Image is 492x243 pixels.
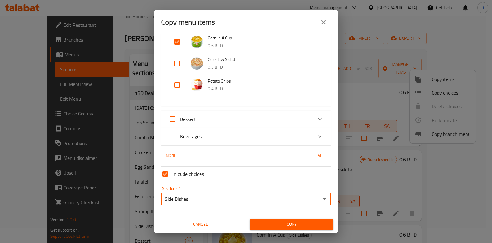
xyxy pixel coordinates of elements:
[164,152,178,160] span: None
[165,112,196,127] label: Acknowledge
[320,195,329,203] button: Open
[161,128,331,145] div: Expand
[180,115,196,124] span: Dessert
[159,219,242,230] button: Cancel
[311,150,331,161] button: All
[180,132,202,141] span: Beverages
[165,129,202,144] label: Acknowledge
[314,152,328,160] span: All
[208,63,319,71] p: 0.5 BHD
[161,150,181,161] button: None
[255,221,328,228] span: Copy
[191,79,203,91] img: Potato Chips
[161,111,331,128] div: Expand
[173,170,204,178] span: Inlcude choices
[163,195,319,203] input: Select section
[161,17,215,27] h2: Copy menu items
[208,85,319,93] p: 0.4 BHD
[250,219,333,230] button: Copy
[191,36,203,48] img: Corn In A Cup
[161,221,240,228] span: Cancel
[208,34,319,42] span: Corn In A Cup
[208,77,319,85] span: Potato Chips
[191,57,203,70] img: Coleslaw Salad
[316,15,331,30] button: close
[208,42,319,50] p: 0.6 BHD
[208,56,319,63] span: Coleslaw Salad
